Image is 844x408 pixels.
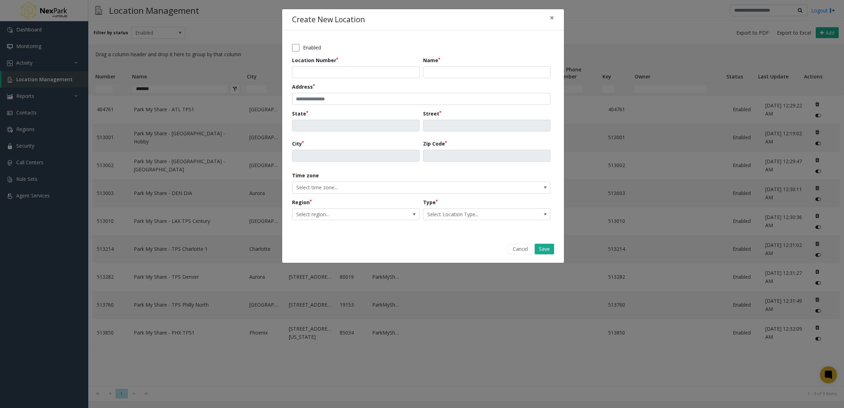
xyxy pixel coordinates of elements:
button: Save [535,244,554,254]
label: Name [423,57,440,64]
label: Address [292,83,315,90]
button: Cancel [508,244,533,254]
label: Time zone [292,172,319,179]
label: Street [423,110,441,117]
label: Location Number [292,57,338,64]
span: × [550,13,554,23]
span: Select Location Type... [423,209,525,220]
app-dropdown: The timezone is automatically set based on the address and cannot be edited. [292,184,551,190]
label: City [292,140,304,147]
label: Type [423,199,438,206]
h4: Create New Location [292,14,365,25]
label: Region [292,199,312,206]
button: Close [545,9,559,26]
label: Zip Code [423,140,447,147]
label: State [292,110,308,117]
span: Select time zone... [292,182,499,193]
span: Select region... [292,209,394,220]
label: Enabled [303,44,321,51]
